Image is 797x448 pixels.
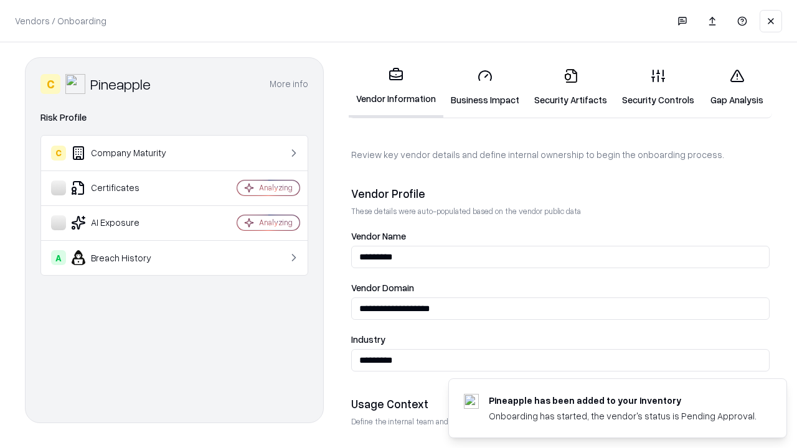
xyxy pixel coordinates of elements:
div: Usage Context [351,396,770,411]
label: Industry [351,335,770,344]
button: More info [270,73,308,95]
div: Company Maturity [51,146,200,161]
div: C [51,146,66,161]
img: Pineapple [65,74,85,94]
div: A [51,250,66,265]
div: Pineapple has been added to your inventory [489,394,757,407]
div: Breach History [51,250,200,265]
p: Vendors / Onboarding [15,14,106,27]
a: Security Artifacts [527,58,615,116]
div: Analyzing [259,182,293,193]
img: pineappleenergy.com [464,394,479,409]
p: Review key vendor details and define internal ownership to begin the onboarding process. [351,148,770,161]
div: Certificates [51,180,200,195]
div: Risk Profile [40,110,308,125]
a: Security Controls [615,58,702,116]
div: Analyzing [259,217,293,228]
label: Vendor Domain [351,283,770,292]
div: Vendor Profile [351,186,770,201]
a: Vendor Information [349,57,443,118]
label: Vendor Name [351,231,770,241]
div: AI Exposure [51,215,200,230]
div: Pineapple [90,74,151,94]
a: Gap Analysis [702,58,772,116]
div: Onboarding has started, the vendor's status is Pending Approval. [489,409,757,422]
div: C [40,74,60,94]
a: Business Impact [443,58,527,116]
p: These details were auto-populated based on the vendor public data [351,206,770,217]
p: Define the internal team and reason for using this vendor. This helps assess business relevance a... [351,416,770,427]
